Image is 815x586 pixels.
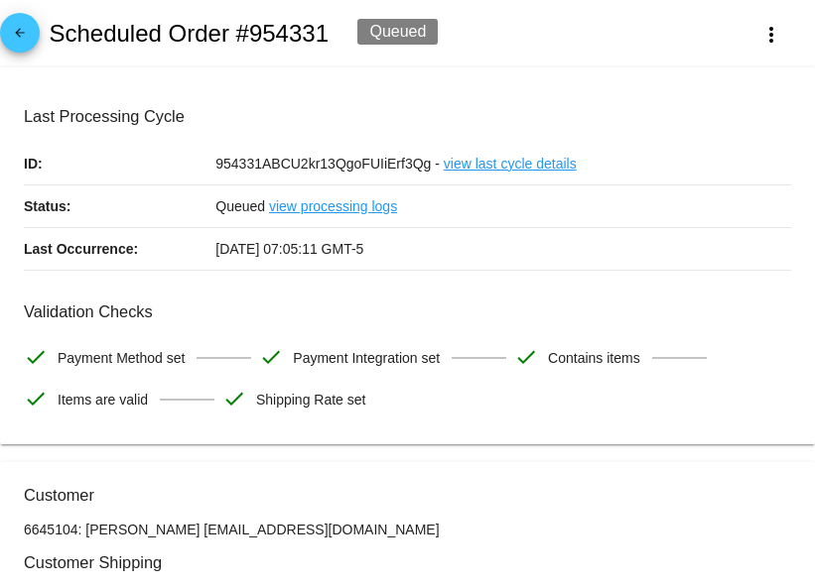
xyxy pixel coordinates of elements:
[256,379,366,420] span: Shipping Rate set
[548,337,640,379] span: Contains items
[49,20,329,48] h2: Scheduled Order #954331
[24,522,791,537] p: 6645104: [PERSON_NAME] [EMAIL_ADDRESS][DOMAIN_NAME]
[24,107,791,126] h3: Last Processing Cycle
[24,345,48,369] mat-icon: check
[24,387,48,410] mat-icon: check
[215,241,363,257] span: [DATE] 07:05:11 GMT-5
[269,185,397,227] a: view processing logs
[24,486,791,505] h3: Customer
[58,337,185,379] span: Payment Method set
[24,228,215,270] p: Last Occurrence:
[222,387,246,410] mat-icon: check
[259,345,283,369] mat-icon: check
[444,143,577,184] a: view last cycle details
[24,143,215,184] p: ID:
[357,19,438,45] div: Queued
[514,345,538,369] mat-icon: check
[215,198,265,214] span: Queued
[215,156,440,172] span: 954331ABCU2kr13QgoFUIiErf3Qg -
[24,553,791,572] h3: Customer Shipping
[759,23,783,47] mat-icon: more_vert
[24,302,791,321] h3: Validation Checks
[293,337,440,379] span: Payment Integration set
[8,26,32,50] mat-icon: arrow_back
[24,185,215,227] p: Status:
[58,379,148,420] span: Items are valid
